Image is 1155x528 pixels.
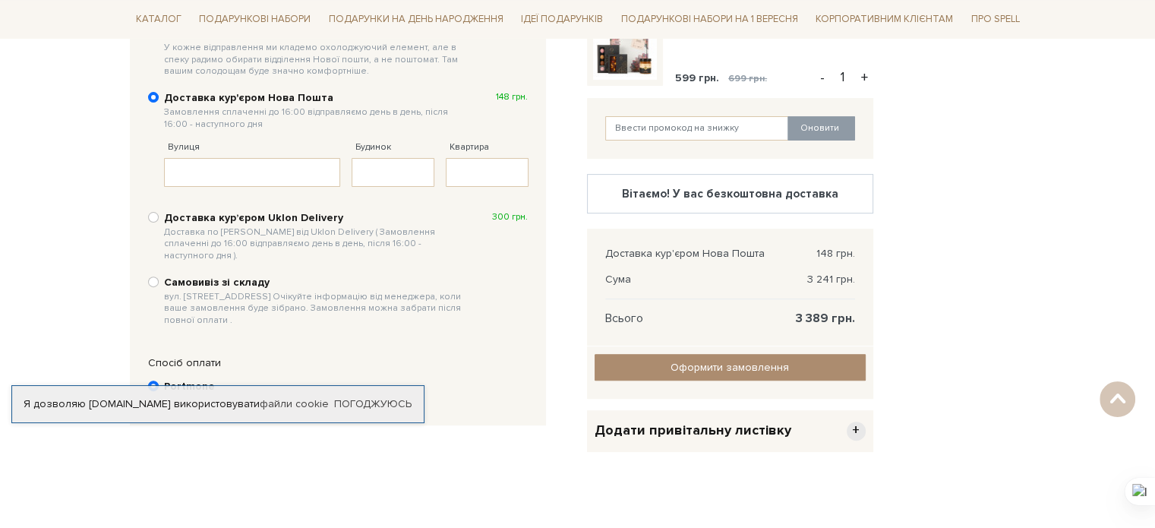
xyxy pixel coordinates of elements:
button: Оновити [787,116,855,141]
span: 3 389 грн. [796,311,855,325]
span: Замовлення сплаченні до 16:00 відправляємо день в день, після 16:00 - наступного дня. У кожне від... [164,6,467,77]
span: Сума [605,273,631,286]
span: 148 грн. [496,91,528,103]
b: Доставка кур'єром Нова Пошта [164,91,467,130]
a: Погоджуюсь [334,397,412,411]
label: Вулиця [168,141,200,154]
b: Доставка курʼєром Uklon Delivery [164,211,467,262]
a: Подарункові набори [193,8,317,31]
a: Про Spell [965,8,1026,31]
a: Корпоративним клієнтам [809,6,959,32]
label: Будинок [355,141,391,154]
label: Квартира [450,141,489,154]
span: Доставка по [PERSON_NAME] від Uklon Delivery ( Замовлення сплаченні до 16:00 відправляємо день в ... [164,226,467,262]
div: Я дозволяю [DOMAIN_NAME] використовувати [12,397,424,411]
img: Подарунок Подаруй радість [593,16,657,80]
span: 3 241 грн. [807,273,855,286]
button: + [856,66,873,89]
b: Самовивіз зі складу [164,276,467,327]
span: 300 грн. [492,211,528,223]
div: Спосіб оплати [140,356,535,370]
input: Ввести промокод на знижку [605,116,789,141]
span: 699 грн. [728,73,767,84]
span: 599 грн. [675,71,719,84]
span: 148 грн. [816,247,855,261]
b: Portmone [164,380,215,394]
span: Додати привітальну листівку [595,422,791,439]
a: Подарункові набори на 1 Вересня [615,6,804,32]
a: Каталог [130,8,188,31]
span: вул. [STREET_ADDRESS] Очікуйте інформацію від менеджера, коли ваше замовлення буде зібрано. Замов... [164,291,467,327]
button: - [815,66,830,89]
a: Подарунки на День народження [323,8,510,31]
a: файли cookie [260,397,329,410]
div: Вітаємо! У вас безкоштовна доставка [600,187,860,201]
span: Всього [605,311,643,325]
span: Доставка кур'єром Нова Пошта [605,247,765,261]
span: Замовлення сплаченні до 16:00 відправляємо день в день, після 16:00 - наступного дня [164,106,467,130]
span: Оформити замовлення [671,361,789,374]
a: Ідеї подарунків [515,8,609,31]
span: + [847,422,866,441]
